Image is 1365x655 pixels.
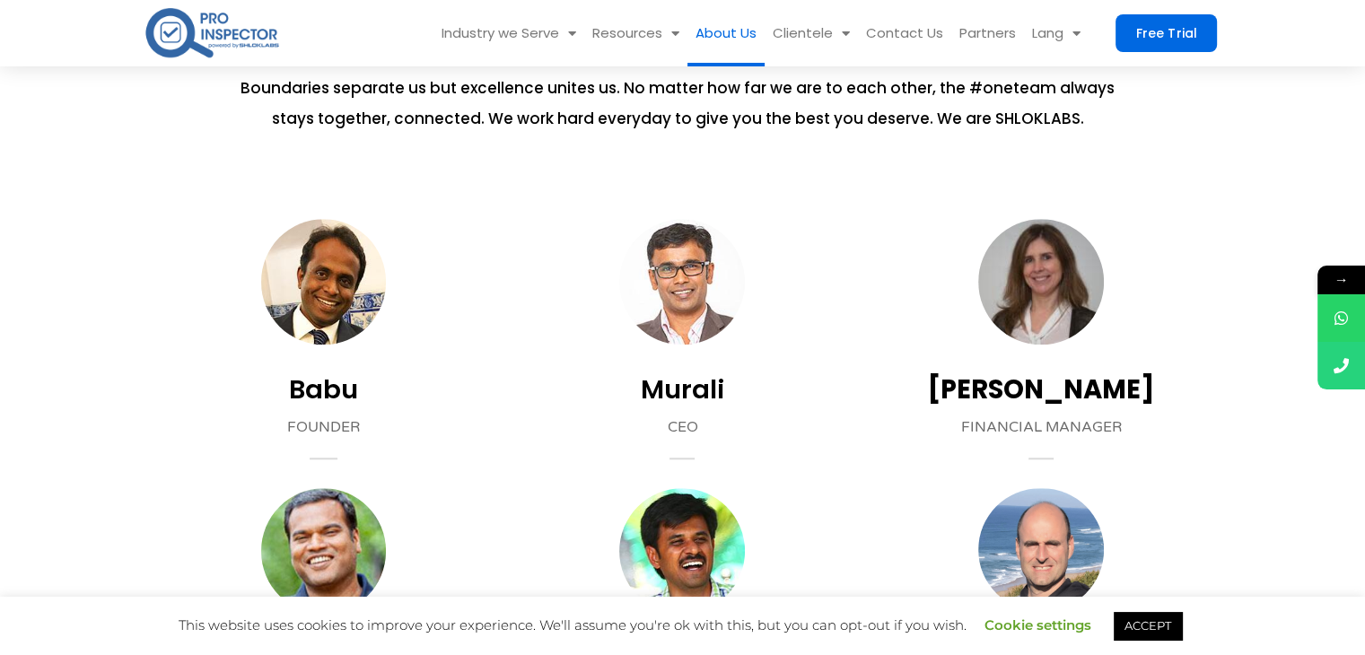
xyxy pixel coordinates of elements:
p: CEO [503,416,862,438]
a: Babu [289,371,358,407]
img: Franciso [978,488,1104,611]
p: Financial Manager [862,416,1221,438]
img: murali [619,219,745,345]
img: raja [261,488,387,614]
a: Murali [640,371,724,407]
h3: [PERSON_NAME] [862,378,1221,402]
p: Founder [144,416,503,438]
span: → [1317,266,1365,294]
img: babu [261,219,387,345]
a: ACCEPT [1114,612,1182,640]
p: Boundaries separate us but excellence unites us. No matter how far we are to each other, the #one... [240,73,1116,134]
a: Free Trial [1116,14,1217,52]
span: Free Trial [1136,27,1196,39]
img: ravi [619,488,745,614]
a: Cookie settings [984,616,1091,633]
img: pro-inspector-logo [144,4,281,61]
span: This website uses cookies to improve your experience. We'll assume you're ok with this, but you c... [179,616,1186,633]
img: Elsa [978,219,1104,345]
